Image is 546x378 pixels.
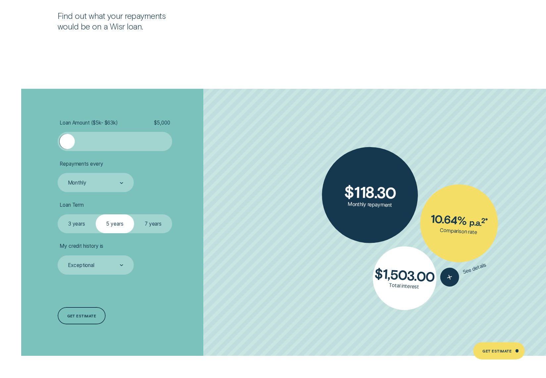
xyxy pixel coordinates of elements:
[58,11,182,31] p: Find out what your repayments would be on a Wisr loan.
[134,214,173,234] label: 7 years
[473,342,525,359] a: Get Estimate
[154,120,170,126] span: $ 5,000
[462,262,487,276] span: See details
[60,243,103,249] span: My credit history is
[60,161,103,167] span: Repayments every
[68,180,86,186] div: Monthly
[60,120,118,126] span: Loan Amount ( $5k - $63k )
[58,214,96,234] label: 3 years
[96,214,134,234] label: 5 years
[60,202,84,208] span: Loan Term
[58,307,106,324] a: Get estimate
[68,262,94,268] div: Exceptional
[438,256,489,289] button: See details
